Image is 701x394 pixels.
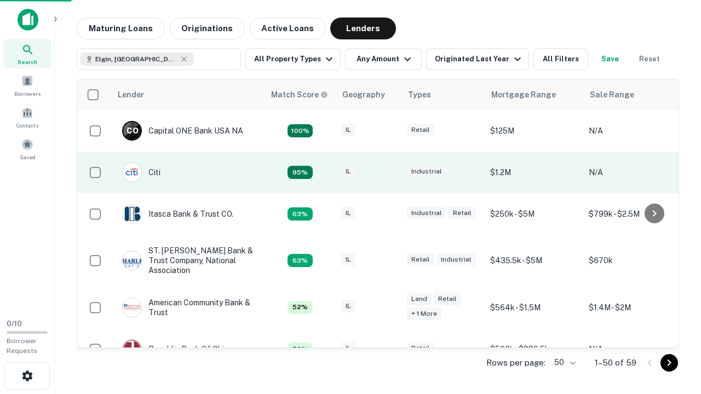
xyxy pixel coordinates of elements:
[122,298,254,317] div: American Community Bank & Trust
[341,165,355,178] div: IL
[341,342,355,355] div: IL
[336,79,401,110] th: Geography
[485,193,583,235] td: $250k - $5M
[341,207,355,219] div: IL
[122,121,243,141] div: Capital ONE Bank USA NA
[485,328,583,370] td: $500k - $880.5k
[491,88,556,101] div: Mortgage Range
[341,253,355,266] div: IL
[583,152,682,193] td: N/A
[341,300,355,312] div: IL
[77,18,165,39] button: Maturing Loans
[169,18,245,39] button: Originations
[123,205,141,223] img: picture
[288,254,313,267] div: Capitalize uses an advanced AI algorithm to match your search with the best lender. The match sco...
[485,235,583,287] td: $435.5k - $5M
[485,287,583,328] td: $564k - $1.5M
[408,88,431,101] div: Types
[407,207,446,219] div: Industrial
[407,342,434,355] div: Retail
[7,320,22,328] span: 0 / 10
[485,110,583,152] td: $125M
[330,18,396,39] button: Lenders
[342,88,385,101] div: Geography
[593,48,628,70] button: Save your search to get updates of matches that match your search criteria.
[288,301,313,314] div: Capitalize uses an advanced AI algorithm to match your search with the best lender. The match sco...
[436,253,476,266] div: Industrial
[265,79,336,110] th: Capitalize uses an advanced AI algorithm to match your search with the best lender. The match sco...
[95,54,177,64] span: Elgin, [GEOGRAPHIC_DATA], [GEOGRAPHIC_DATA]
[646,306,701,359] iframe: Chat Widget
[111,79,265,110] th: Lender
[583,287,682,328] td: $1.4M - $2M
[18,57,37,66] span: Search
[7,337,37,355] span: Borrower Requests
[20,153,36,161] span: Saved
[550,355,577,370] div: 50
[288,124,313,137] div: Capitalize uses an advanced AI algorithm to match your search with the best lender. The match sco...
[18,9,38,31] img: capitalize-icon.png
[288,166,313,179] div: Capitalize uses an advanced AI algorithm to match your search with the best lender. The match sco...
[345,48,422,70] button: Any Amount
[122,163,160,182] div: Citi
[288,207,313,221] div: Capitalize uses an advanced AI algorithm to match your search with the best lender. The match sco...
[486,356,545,369] p: Rows per page:
[245,48,341,70] button: All Property Types
[122,204,233,224] div: Itasca Bank & Trust CO.
[485,152,583,193] td: $1.2M
[583,110,682,152] td: N/A
[583,328,682,370] td: N/A
[288,343,313,356] div: Capitalize uses an advanced AI algorithm to match your search with the best lender. The match sco...
[595,356,636,369] p: 1–50 of 59
[271,89,326,101] h6: Match Score
[122,339,242,359] div: Republic Bank Of Chicago
[118,88,144,101] div: Lender
[16,121,38,130] span: Contacts
[426,48,529,70] button: Originated Last Year
[583,79,682,110] th: Sale Range
[123,298,141,317] img: picture
[660,354,678,372] button: Go to next page
[123,251,141,270] img: picture
[122,246,254,276] div: ST. [PERSON_NAME] Bank & Trust Company, National Association
[127,125,138,137] p: C O
[583,235,682,287] td: $670k
[583,193,682,235] td: $799k - $2.5M
[435,53,524,66] div: Originated Last Year
[3,134,51,164] a: Saved
[485,79,583,110] th: Mortgage Range
[407,253,434,266] div: Retail
[3,39,51,68] a: Search
[632,48,667,70] button: Reset
[449,207,476,219] div: Retail
[401,79,485,110] th: Types
[123,163,141,182] img: picture
[249,18,326,39] button: Active Loans
[407,308,441,320] div: + 1 more
[533,48,588,70] button: All Filters
[3,71,51,100] a: Borrowers
[3,102,51,132] a: Contacts
[271,89,328,101] div: Capitalize uses an advanced AI algorithm to match your search with the best lender. The match sco...
[434,293,461,305] div: Retail
[407,165,446,178] div: Industrial
[123,340,141,358] img: picture
[407,124,434,136] div: Retail
[341,124,355,136] div: IL
[14,89,41,98] span: Borrowers
[407,293,432,305] div: Land
[590,88,634,101] div: Sale Range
